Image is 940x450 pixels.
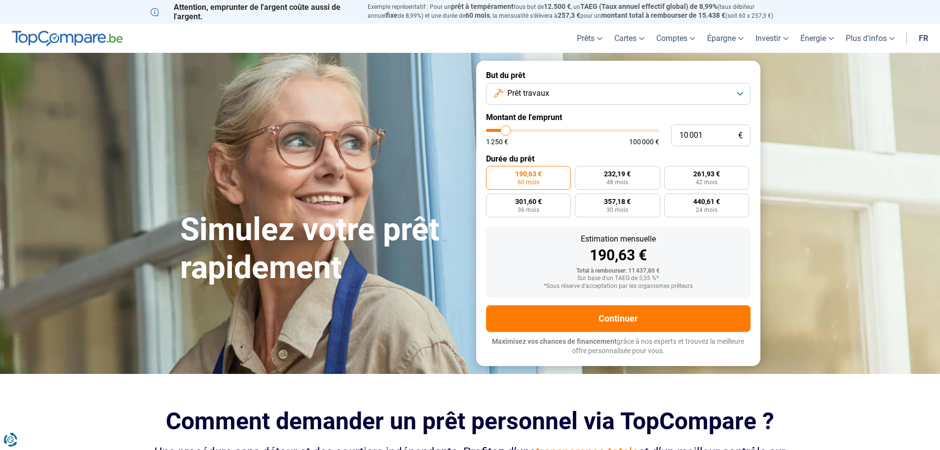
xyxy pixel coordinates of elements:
[507,88,549,99] span: Prêt travaux
[386,11,398,19] span: fixe
[494,275,743,282] div: Sur base d'un TAEG de 5,55 %*
[486,337,751,356] p: grâce à nos experts et trouvez la meilleure offre personnalisée pour vous.
[486,305,751,332] button: Continuer
[515,198,542,205] span: 301,60 €
[606,207,628,213] span: 30 mois
[604,170,631,177] span: 232,19 €
[465,11,490,19] span: 60 mois
[650,24,701,53] a: Comptes
[738,131,743,140] span: €
[492,337,617,345] span: Maximisez vos chances de financement
[794,24,840,53] a: Énergie
[604,198,631,205] span: 357,18 €
[558,11,580,19] span: 257,3 €
[150,408,790,435] h2: Comment demander un prêt personnel via TopCompare ?
[515,170,542,177] span: 190,63 €
[494,235,743,243] div: Estimation mensuelle
[486,71,751,80] label: But du prêt
[486,113,751,122] label: Montant de l'emprunt
[494,283,743,290] div: *Sous réserve d'acceptation par les organismes prêteurs
[750,24,794,53] a: Investir
[494,248,743,263] div: 190,63 €
[693,170,720,177] span: 261,93 €
[486,83,751,105] button: Prêt travaux
[494,268,743,275] div: Total à rembourser: 11 437,80 €
[601,11,725,19] span: montant total à rembourser de 15.438 €
[368,2,790,20] p: Exemple représentatif : Pour un tous but de , un (taux débiteur annuel de 8,99%) et une durée de ...
[150,2,356,21] p: Attention, emprunter de l'argent coûte aussi de l'argent.
[696,207,717,213] span: 24 mois
[693,198,720,205] span: 440,61 €
[486,154,751,164] label: Durée du prêt
[544,2,571,10] span: 12.500 €
[486,138,508,145] span: 1 250 €
[629,138,659,145] span: 100 000 €
[840,24,901,53] a: Plus d'infos
[913,24,934,53] a: fr
[451,2,514,10] span: prêt à tempérament
[701,24,750,53] a: Épargne
[518,207,539,213] span: 36 mois
[180,211,464,287] h1: Simulez votre prêt rapidement
[571,24,608,53] a: Prêts
[606,179,628,185] span: 48 mois
[518,179,539,185] span: 60 mois
[12,31,123,46] img: TopCompare
[608,24,650,53] a: Cartes
[580,2,717,10] span: TAEG (Taux annuel effectif global) de 8,99%
[696,179,717,185] span: 42 mois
